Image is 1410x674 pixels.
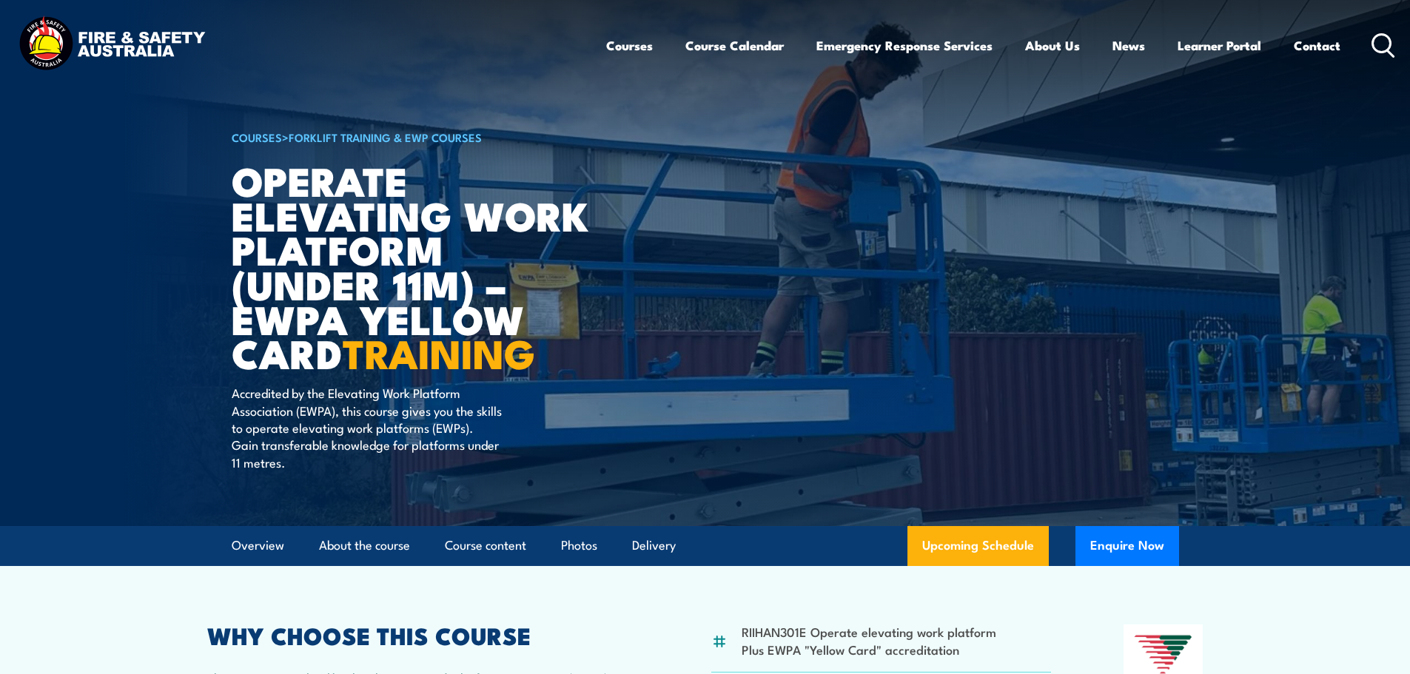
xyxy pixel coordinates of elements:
[207,624,639,645] h2: WHY CHOOSE THIS COURSE
[742,641,996,658] li: Plus EWPA "Yellow Card" accreditation
[1112,26,1145,65] a: News
[561,526,597,565] a: Photos
[289,129,482,145] a: Forklift Training & EWP Courses
[606,26,653,65] a: Courses
[816,26,993,65] a: Emergency Response Services
[1294,26,1340,65] a: Contact
[907,526,1049,566] a: Upcoming Schedule
[319,526,410,565] a: About the course
[232,384,502,471] p: Accredited by the Elevating Work Platform Association (EWPA), this course gives you the skills to...
[343,321,535,383] strong: TRAINING
[232,163,597,370] h1: Operate Elevating Work Platform (under 11m) – EWPA Yellow Card
[1075,526,1179,566] button: Enquire Now
[632,526,676,565] a: Delivery
[232,128,597,146] h6: >
[232,129,282,145] a: COURSES
[685,26,784,65] a: Course Calendar
[742,623,996,640] li: RIIHAN301E Operate elevating work platform
[232,526,284,565] a: Overview
[1025,26,1080,65] a: About Us
[1178,26,1261,65] a: Learner Portal
[445,526,526,565] a: Course content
